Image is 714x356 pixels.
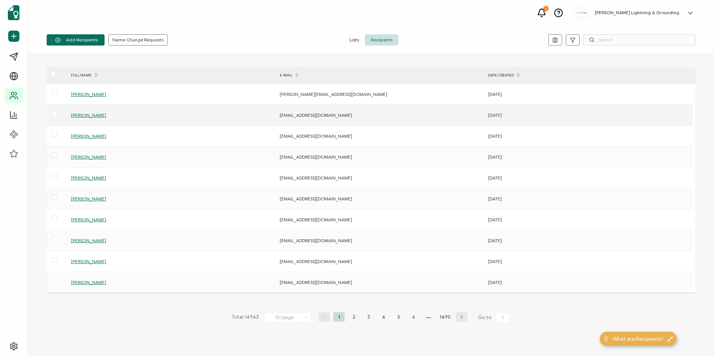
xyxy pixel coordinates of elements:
span: [DATE] [488,133,502,139]
span: [DATE] [488,175,502,181]
span: [DATE] [488,217,502,222]
span: [EMAIL_ADDRESS][DOMAIN_NAME] [280,133,352,139]
li: 3 [363,312,375,322]
span: [PERSON_NAME] [71,154,106,160]
span: [EMAIL_ADDRESS][DOMAIN_NAME] [280,280,352,285]
span: Go to [478,312,511,323]
span: [DATE] [488,154,502,160]
div: FULL NAME [67,69,276,82]
input: Select [264,313,311,323]
iframe: Chat Widget [677,320,714,356]
span: Total 14943 [232,312,259,323]
span: [EMAIL_ADDRESS][DOMAIN_NAME] [280,112,352,118]
li: 6 [408,312,419,322]
h5: [PERSON_NAME] Lightning & Grounding [595,10,679,15]
span: Recipients [365,34,398,46]
span: [PERSON_NAME] [71,175,106,181]
span: [DATE] [488,196,502,202]
span: [EMAIL_ADDRESS][DOMAIN_NAME] [280,238,352,243]
span: [DATE] [488,91,502,97]
span: [PERSON_NAME] [71,196,106,202]
span: [DATE] [488,238,502,243]
span: [EMAIL_ADDRESS][DOMAIN_NAME] [280,196,352,202]
li: 1495 [438,312,452,322]
span: [PERSON_NAME] [71,112,106,118]
span: [EMAIL_ADDRESS][DOMAIN_NAME] [280,154,352,160]
li: 5 [393,312,404,322]
div: E-MAIL [276,69,484,82]
span: [EMAIL_ADDRESS][DOMAIN_NAME] [280,217,352,222]
span: [PERSON_NAME] [71,238,106,243]
span: [PERSON_NAME][EMAIL_ADDRESS][DOMAIN_NAME] [280,91,387,97]
img: sertifier-logomark-colored.svg [8,5,19,20]
li: 4 [378,312,389,322]
span: [PERSON_NAME] [71,217,106,222]
button: Name Change Requests [108,34,168,46]
span: What are Recipients? [613,335,664,343]
span: Lists [344,34,365,46]
span: [PERSON_NAME] [71,133,106,139]
li: 1 [333,312,345,322]
li: 2 [348,312,360,322]
span: [PERSON_NAME] [71,91,106,97]
span: [DATE] [488,259,502,264]
img: minimize-icon.svg [667,336,673,342]
div: DATE CREATED [484,69,693,82]
div: 1 [543,6,549,11]
button: Add Recipients [47,34,105,46]
span: [EMAIL_ADDRESS][DOMAIN_NAME] [280,259,352,264]
span: [EMAIL_ADDRESS][DOMAIN_NAME] [280,175,352,181]
img: aadcaf15-e79d-49df-9673-3fc76e3576c2.png [576,12,587,14]
span: [PERSON_NAME] [71,259,106,264]
span: [DATE] [488,280,502,285]
input: Search [583,34,695,46]
span: Name Change Requests [112,38,164,42]
span: [PERSON_NAME] [71,280,106,285]
span: [DATE] [488,112,502,118]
